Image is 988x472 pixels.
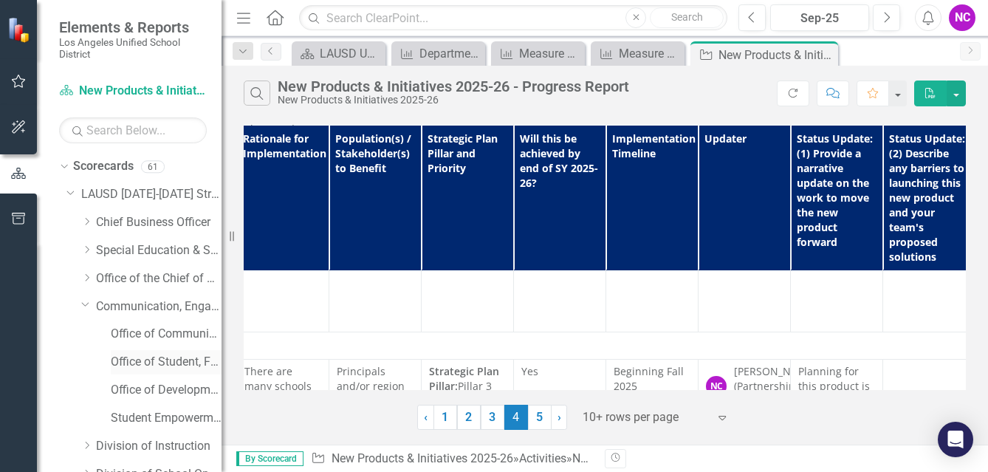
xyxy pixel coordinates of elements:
div: Measure of Success - Scorecard Report [619,44,681,63]
a: Office of Communications and Media Relations [111,326,222,343]
p: Planning for this product is in progress. [798,364,875,411]
a: 5 [528,405,552,430]
a: Office of Development and Civic Engagement [111,382,222,399]
span: Beginning Fall 2025 [614,364,684,393]
div: New Products & Initiatives 2025-26 - Progress Report [718,46,834,64]
a: Scorecards [73,158,134,175]
div: LAUSD Unified - Ready for the World [320,44,382,63]
a: Special Education & Specialized Programs [96,242,222,259]
button: Sep-25 [770,4,869,31]
img: ClearPoint Strategy [7,17,33,43]
a: New Products & Initiatives 2025-26 [332,451,513,465]
a: 2 [457,405,481,430]
div: New Products & Initiatives 2025-26 - Progress Report [572,451,845,465]
strong: Strategic Plan Pillar: [429,364,499,393]
span: ‹ [424,410,428,424]
div: 61 [141,160,165,173]
span: › [558,410,561,424]
span: 4 [504,405,528,430]
div: Measure of Success - Scorecard Report [519,44,581,63]
a: LAUSD [DATE]-[DATE] Strategic Plan [81,186,222,203]
span: Elements & Reports [59,18,207,36]
input: Search ClearPoint... [299,5,727,31]
a: Measure of Success - Scorecard Report [495,44,581,63]
a: Student Empowerment Unit [111,410,222,427]
a: Chief Business Officer [96,214,222,231]
button: Search [650,7,724,28]
div: NC [706,376,727,397]
a: Department Overview [395,44,481,63]
a: 3 [481,405,504,430]
input: Search Below... [59,117,207,143]
a: New Products & Initiatives 2025-26 [59,83,207,100]
a: Communication, Engagement & Collaboration [96,298,222,315]
button: NC [949,4,975,31]
div: Sep-25 [775,10,864,27]
small: Los Angeles Unified School District [59,36,207,61]
span: By Scorecard [236,451,303,466]
a: Measure of Success - Scorecard Report [594,44,681,63]
div: » » [311,451,594,468]
span: Yes [521,364,538,378]
span: Search [671,11,703,23]
a: LAUSD Unified - Ready for the World [295,44,382,63]
a: Activities [519,451,566,465]
a: Office of Student, Family and Community Engagement (SFACE) [111,354,222,371]
span: Principals and/or region designees [337,364,405,408]
p: Pillar 3 [429,364,506,397]
div: New Products & Initiatives 2025-26 - Progress Report [278,78,629,95]
div: [PERSON_NAME] (Partnerships & Grants) [734,364,817,408]
div: New Products & Initiatives 2025-26 [278,95,629,106]
div: Open Intercom Messenger [938,422,973,457]
a: 1 [433,405,457,430]
a: Division of Instruction [96,438,222,455]
div: Department Overview [419,44,481,63]
a: Office of the Chief of Staff [96,270,222,287]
